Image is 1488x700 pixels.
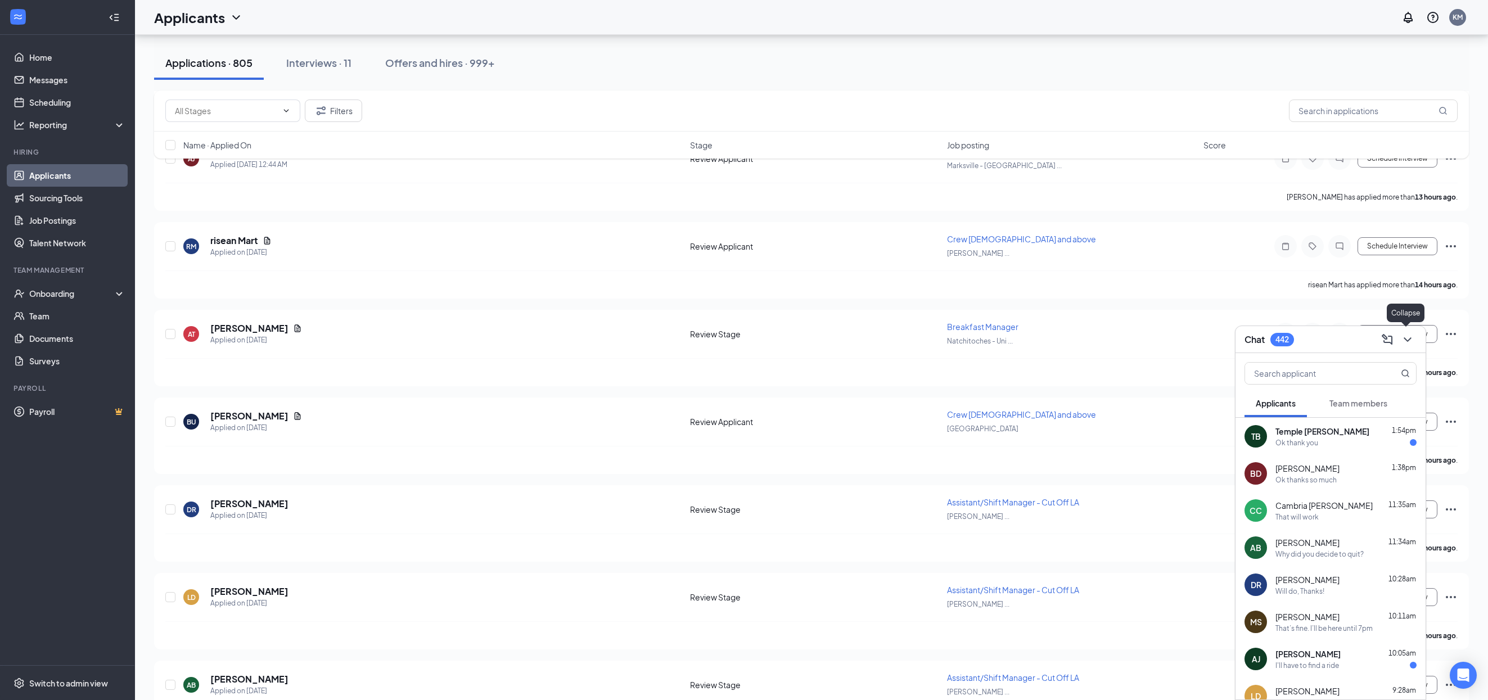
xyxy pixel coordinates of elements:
[1381,333,1394,346] svg: ComposeMessage
[1392,686,1416,694] span: 9:28am
[1415,631,1456,640] b: 20 hours ago
[154,8,225,27] h1: Applicants
[1415,456,1456,464] b: 17 hours ago
[690,416,940,427] div: Review Applicant
[186,242,196,251] div: RM
[229,11,243,24] svg: ChevronDown
[1399,331,1417,349] button: ChevronDown
[29,46,125,69] a: Home
[1275,475,1337,485] div: Ok thanks so much
[1388,538,1416,546] span: 11:34am
[1251,579,1261,590] div: DR
[1275,624,1373,633] div: That’s fine. I’ll be here until 7pm
[305,100,362,122] button: Filter Filters
[1287,192,1458,202] p: [PERSON_NAME] has applied more than .
[210,322,288,335] h5: [PERSON_NAME]
[1252,653,1260,665] div: AJ
[1275,426,1369,437] span: Temple [PERSON_NAME]
[1250,505,1262,516] div: CC
[1444,503,1458,516] svg: Ellipses
[293,324,302,333] svg: Document
[1388,575,1416,583] span: 10:28am
[29,91,125,114] a: Scheduling
[1378,331,1396,349] button: ComposeMessage
[13,147,123,157] div: Hiring
[13,678,25,689] svg: Settings
[947,672,1079,683] span: Assistant/Shift Manager - Cut Off LA
[314,104,328,118] svg: Filter
[1275,500,1373,511] span: Cambria [PERSON_NAME]
[1392,426,1416,435] span: 1:54pm
[1250,542,1261,553] div: AB
[210,673,288,685] h5: [PERSON_NAME]
[1275,537,1340,548] span: [PERSON_NAME]
[109,12,120,23] svg: Collapse
[210,598,288,609] div: Applied on [DATE]
[947,337,1013,345] span: Natchitoches - Uni ...
[13,288,25,299] svg: UserCheck
[1388,649,1416,657] span: 10:05am
[210,335,302,346] div: Applied on [DATE]
[1358,237,1437,255] button: Schedule Interview
[947,249,1009,258] span: [PERSON_NAME] ...
[385,56,495,70] div: Offers and hires · 999+
[947,424,1018,433] span: [GEOGRAPHIC_DATA]
[1444,240,1458,253] svg: Ellipses
[1275,611,1340,622] span: [PERSON_NAME]
[690,679,940,690] div: Review Stage
[947,585,1079,595] span: Assistant/Shift Manager - Cut Off LA
[1244,333,1265,346] h3: Chat
[29,288,116,299] div: Onboarding
[1415,368,1456,377] b: 15 hours ago
[1289,100,1458,122] input: Search in applications
[1275,463,1340,474] span: [PERSON_NAME]
[187,505,196,514] div: DR
[1450,662,1477,689] div: Open Intercom Messenger
[1275,586,1324,596] div: Will do, Thanks!
[947,688,1009,696] span: [PERSON_NAME] ...
[187,680,196,690] div: AB
[29,305,125,327] a: Team
[1333,242,1346,251] svg: ChatInactive
[210,422,302,433] div: Applied on [DATE]
[1275,549,1364,559] div: Why did you decide to quit?
[210,410,288,422] h5: [PERSON_NAME]
[1275,335,1289,344] div: 442
[187,593,196,602] div: LD
[1250,616,1262,627] div: MS
[1415,281,1456,289] b: 14 hours ago
[263,236,272,245] svg: Document
[29,187,125,209] a: Sourcing Tools
[29,350,125,372] a: Surveys
[1392,463,1416,472] span: 1:38pm
[1387,304,1424,322] div: Collapse
[29,164,125,187] a: Applicants
[690,139,713,151] span: Stage
[183,139,251,151] span: Name · Applied On
[947,234,1096,244] span: Crew [DEMOGRAPHIC_DATA] and above
[1275,661,1339,670] div: I'll have to find a ride
[1251,431,1261,442] div: TB
[210,510,288,521] div: Applied on [DATE]
[947,139,989,151] span: Job posting
[1306,242,1319,251] svg: Tag
[1439,106,1448,115] svg: MagnifyingGlass
[29,69,125,91] a: Messages
[1426,11,1440,24] svg: QuestionInfo
[282,106,291,115] svg: ChevronDown
[1415,193,1456,201] b: 13 hours ago
[29,209,125,232] a: Job Postings
[1340,325,1353,334] svg: PrimaryDot
[1275,574,1340,585] span: [PERSON_NAME]
[210,234,258,247] h5: risean Mart
[29,678,108,689] div: Switch to admin view
[29,119,126,130] div: Reporting
[210,498,288,510] h5: [PERSON_NAME]
[947,409,1096,419] span: Crew [DEMOGRAPHIC_DATA] and above
[1275,438,1318,448] div: Ok thank you
[1275,512,1319,522] div: That will work
[210,685,288,697] div: Applied on [DATE]
[690,328,940,340] div: Review Stage
[1401,333,1414,346] svg: ChevronDown
[210,585,288,598] h5: [PERSON_NAME]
